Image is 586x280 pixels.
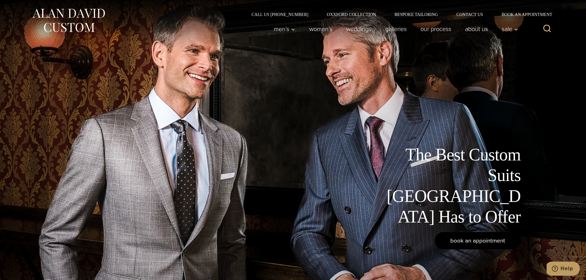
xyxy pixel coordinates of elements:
a: Call Us [PHONE_NUMBER] [242,12,318,17]
a: Book an Appointment [492,12,554,17]
a: Galleries [378,23,413,35]
span: book an appointment [450,236,505,245]
h1: The Best Custom Suits [GEOGRAPHIC_DATA] Has to Offer [382,144,521,227]
nav: Secondary Navigation [242,12,555,17]
iframe: Opens a widget where you can chat to one of our agents [547,262,580,277]
a: Contact Us [447,12,492,17]
nav: Primary Navigation [267,23,521,35]
button: Men’s sub menu toggle [267,23,302,35]
a: Bespoke Tailoring [385,12,447,17]
a: Our Process [413,23,458,35]
a: weddings [339,23,378,35]
a: About Us [458,23,495,35]
img: Alan David Custom [32,7,106,34]
a: book an appointment [435,232,521,249]
a: Women’s [302,23,339,35]
button: Sale sub menu toggle [495,23,521,35]
a: Oxxford Collection [317,12,385,17]
button: View Search Form [540,22,555,36]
